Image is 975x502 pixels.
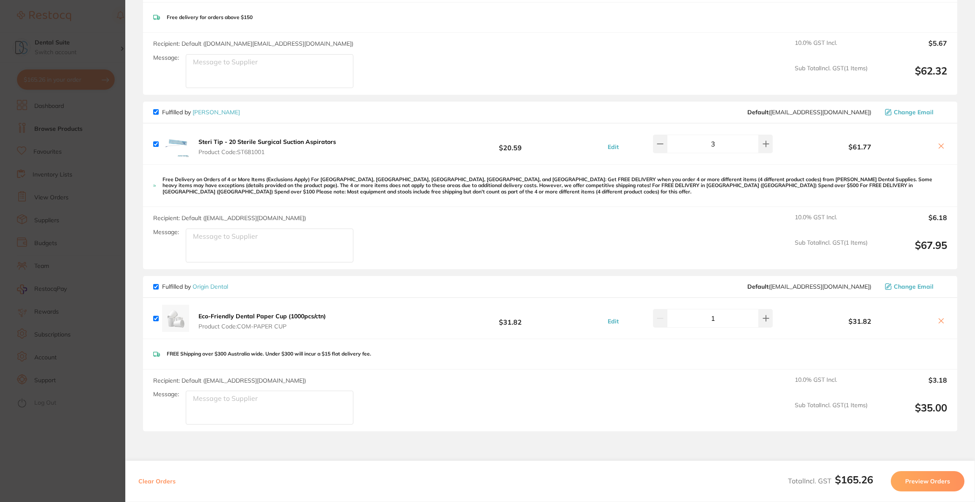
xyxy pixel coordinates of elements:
b: Default [747,283,768,290]
output: $5.67 [874,39,947,58]
span: Sub Total Incl. GST ( 1 Items) [795,239,868,262]
span: info@origindental.com.au [747,283,871,290]
span: 10.0 % GST Incl. [795,376,868,395]
output: $35.00 [874,402,947,425]
b: Default [747,108,768,116]
img: NHRmeGpiOA [162,130,189,157]
span: Recipient: Default ( [EMAIL_ADDRESS][DOMAIN_NAME] ) [153,377,306,384]
button: Edit [605,317,621,325]
span: Total Incl. GST [788,477,873,485]
output: $3.18 [874,376,947,395]
label: Message: [153,54,179,61]
span: save@adamdental.com.au [747,109,871,116]
p: Free Delivery on Orders of 4 or More Items (Exclusions Apply) For [GEOGRAPHIC_DATA], [GEOGRAPHIC_... [162,177,947,195]
span: Change Email [894,109,934,116]
span: Recipient: Default ( [EMAIL_ADDRESS][DOMAIN_NAME] ) [153,214,306,222]
b: $61.77 [788,143,932,151]
b: $165.26 [835,473,873,486]
output: $67.95 [874,239,947,262]
span: Change Email [894,283,934,290]
output: $62.32 [874,65,947,88]
button: Clear Orders [136,471,178,491]
span: Sub Total Incl. GST ( 1 Items) [795,402,868,425]
b: Eco-Friendly Dental Paper Cup (1000pcs/ctn) [198,312,326,320]
span: Product Code: COM-PAPER CUP [198,323,326,330]
button: Preview Orders [891,471,964,491]
span: Recipient: Default ( [DOMAIN_NAME][EMAIL_ADDRESS][DOMAIN_NAME] ) [153,40,353,47]
span: 10.0 % GST Incl. [795,39,868,58]
p: FREE Shipping over $300 Australia wide. Under $300 will incur a $15 flat delivery fee. [167,351,371,357]
label: Message: [153,391,179,398]
p: Free delivery for orders above $150 [167,14,253,20]
button: Eco-Friendly Dental Paper Cup (1000pcs/ctn) Product Code:COM-PAPER CUP [196,312,328,330]
a: [PERSON_NAME] [193,108,240,116]
span: Product Code: ST681001 [198,149,336,155]
label: Message: [153,229,179,236]
img: MHIzZXZueg [162,305,189,332]
output: $6.18 [874,214,947,232]
span: 10.0 % GST Incl. [795,214,868,232]
p: Fulfilled by [162,109,240,116]
b: Steri Tip - 20 Sterile Surgical Suction Aspirators [198,138,336,146]
b: $31.82 [431,311,590,326]
button: Change Email [882,283,947,290]
b: $20.59 [431,136,590,152]
span: Sub Total Incl. GST ( 1 Items) [795,65,868,88]
b: $31.82 [788,317,932,325]
button: Change Email [882,108,947,116]
button: Steri Tip - 20 Sterile Surgical Suction Aspirators Product Code:ST681001 [196,138,339,156]
p: Fulfilled by [162,283,228,290]
a: Origin Dental [193,283,228,290]
button: Edit [605,143,621,151]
